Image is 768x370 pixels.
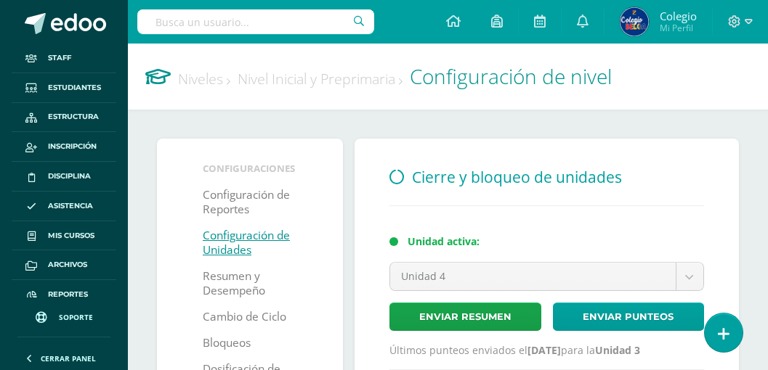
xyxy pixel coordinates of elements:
[660,22,697,34] span: Mi Perfil
[203,330,251,356] a: Bloqueos
[17,297,110,333] a: Soporte
[203,263,297,304] a: Resumen y Desempeño
[408,234,704,248] div: Unidad activa:
[12,192,116,221] a: Asistencia
[41,353,96,363] span: Cerrar panel
[203,304,286,330] a: Cambio de Ciclo
[238,69,403,89] a: Nivel Inicial y Preprimaria
[12,221,116,251] a: Mis cursos
[48,82,101,94] span: Estudiantes
[203,182,297,223] a: Configuración de Reportes
[48,141,97,152] span: Inscripción
[12,73,116,103] a: Estudiantes
[203,162,297,175] li: Configuraciones
[203,223,297,263] a: Configuración de Unidades
[48,170,91,182] span: Disciplina
[48,52,71,64] span: Staff
[48,230,94,242] span: Mis cursos
[12,132,116,162] a: Inscripción
[528,343,561,357] b: [DATE]
[12,280,116,310] a: Reportes
[553,303,704,331] a: Enviar punteos
[620,7,649,36] img: c600e396c05fc968532ff46e374ede2f.png
[12,162,116,192] a: Disciplina
[412,167,622,187] span: Cierre y bloqueo de unidades
[137,9,374,34] input: Busca un usuario...
[389,342,704,358] p: Últimos punteos enviados el para la
[59,312,93,322] span: Soporte
[401,263,665,290] span: Unidad 4
[410,62,612,90] span: Configuración de nivel
[48,111,99,123] span: Estructura
[48,200,93,212] span: Asistencia
[595,343,640,357] b: Unidad 3
[12,44,116,73] a: Staff
[660,9,697,23] span: Colegio
[178,69,230,89] a: Niveles
[12,103,116,133] a: Estructura
[389,303,541,331] a: Enviar resumen
[12,250,116,280] a: Archivos
[48,259,87,271] span: Archivos
[48,289,88,300] span: Reportes
[390,263,703,290] a: Unidad 4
